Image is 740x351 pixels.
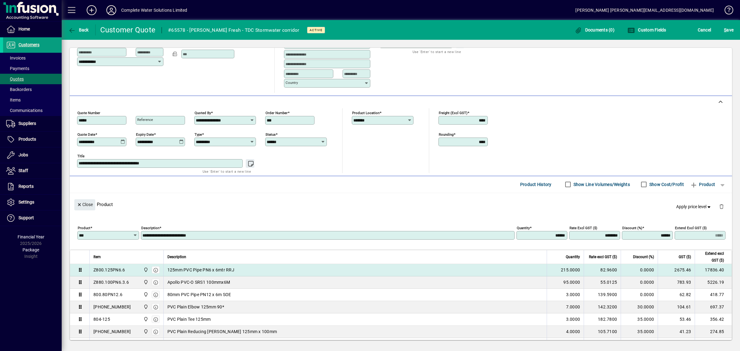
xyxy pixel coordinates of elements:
[142,279,149,286] span: Motueka
[121,5,187,15] div: Complete Water Solutions Limited
[70,193,732,216] div: Product
[695,313,732,326] td: 356.42
[18,152,28,157] span: Jobs
[3,163,62,179] a: Staff
[724,27,726,32] span: S
[167,304,224,310] span: PVC Plain Elbow 125mm 90*
[93,279,129,285] div: Z880.100PN6.3.6
[621,338,658,350] td: 30.0000
[18,42,39,47] span: Customers
[18,121,36,126] span: Suppliers
[413,48,461,55] mat-hint: Use 'Enter' to start a new line
[93,291,122,298] div: 800.80PN12.6
[93,316,110,322] div: 804-125
[699,250,724,264] span: Extend excl GST ($)
[3,105,62,116] a: Communications
[658,289,695,301] td: 62.82
[588,304,617,310] div: 142.3200
[720,1,732,21] a: Knowledge Base
[658,338,695,350] td: 93.06
[77,110,100,115] mat-label: Quote number
[3,22,62,37] a: Home
[588,328,617,335] div: 105.7100
[563,279,580,285] span: 95.0000
[167,279,230,285] span: Apollo PVC-O SRS1 100mmx6M
[142,291,149,298] span: Motueka
[167,254,186,260] span: Description
[6,56,26,60] span: Invoices
[520,180,552,189] span: Product History
[566,316,580,322] span: 3.0000
[626,24,668,35] button: Custom Fields
[569,225,597,230] mat-label: Rate excl GST ($)
[18,234,44,239] span: Financial Year
[3,116,62,131] a: Suppliers
[18,168,28,173] span: Staff
[633,254,654,260] span: Discount (%)
[588,279,617,285] div: 55.0125
[136,132,154,136] mat-label: Expiry date
[3,74,62,84] a: Quotes
[3,63,62,74] a: Payments
[74,199,95,210] button: Close
[574,27,615,32] span: Documents (0)
[589,254,617,260] span: Rate excl GST ($)
[167,328,277,335] span: PVC Plain Reducing [PERSON_NAME] 125mm x 100mm
[588,267,617,273] div: 82.9600
[621,301,658,313] td: 30.0000
[18,137,36,142] span: Products
[18,184,34,189] span: Reports
[566,328,580,335] span: 4.0000
[627,27,666,32] span: Custom Fields
[3,147,62,163] a: Jobs
[3,95,62,105] a: Items
[137,118,153,122] mat-label: Reference
[621,264,658,276] td: 0.0000
[696,24,713,35] button: Cancel
[695,289,732,301] td: 418.77
[572,181,630,188] label: Show Line Volumes/Weights
[3,132,62,147] a: Products
[687,179,718,190] button: Product
[648,181,684,188] label: Show Cost/Profit
[517,225,530,230] mat-label: Quantity
[23,247,39,252] span: Package
[68,27,89,32] span: Back
[714,204,729,209] app-page-header-button: Delete
[195,132,202,136] mat-label: Type
[722,24,735,35] button: Save
[93,304,131,310] div: [PHONE_NUMBER]
[621,289,658,301] td: 0.0000
[575,5,714,15] div: [PERSON_NAME] [PERSON_NAME][EMAIL_ADDRESS][DOMAIN_NAME]
[6,66,29,71] span: Payments
[588,316,617,322] div: 182.7800
[622,225,642,230] mat-label: Discount (%)
[566,304,580,310] span: 7.0000
[3,84,62,95] a: Backorders
[167,291,231,298] span: 80mm PVC Pipe PN12 x 6m SOE
[101,5,121,16] button: Profile
[6,87,32,92] span: Backorders
[724,25,734,35] span: ave
[93,254,101,260] span: Item
[142,304,149,310] span: Motueka
[695,326,732,338] td: 274.85
[518,179,554,190] button: Product History
[77,132,95,136] mat-label: Quote date
[141,225,159,230] mat-label: Description
[77,154,84,158] mat-label: Title
[714,199,729,214] button: Delete
[6,76,24,81] span: Quotes
[439,110,467,115] mat-label: Freight (excl GST)
[674,201,714,212] button: Apply price level
[679,254,691,260] span: GST ($)
[93,267,125,273] div: Z800.125PN6.6
[561,267,580,273] span: 215.0000
[18,215,34,220] span: Support
[167,316,211,322] span: PVC Plain Tee 125mm
[439,132,454,136] mat-label: Rounding
[6,97,21,102] span: Items
[695,276,732,289] td: 5226.19
[690,180,715,189] span: Product
[566,254,580,260] span: Quantity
